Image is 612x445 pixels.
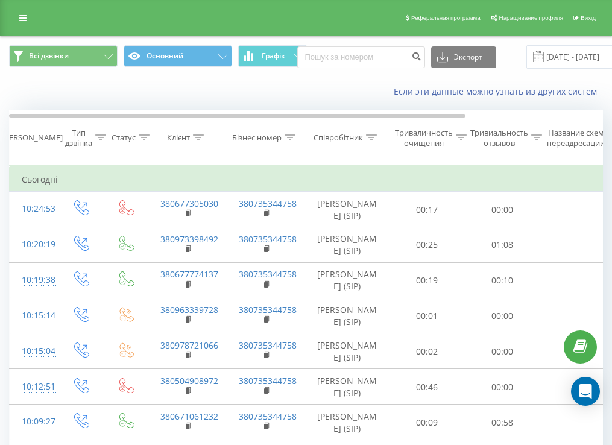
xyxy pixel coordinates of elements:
[416,274,438,286] font: 00:19
[317,268,377,292] font: [PERSON_NAME] (SIP)
[491,310,513,321] font: 00:00
[9,45,118,67] button: Всі дзвінки
[239,375,297,387] a: 380735344758
[262,51,285,61] font: Графік
[491,204,513,215] font: 00:00
[160,304,218,315] a: 380963339728
[160,198,218,209] a: 380677305030
[571,377,600,406] div: Open Intercom Messenger
[491,274,513,286] font: 00:10
[416,381,438,393] font: 00:46
[124,45,232,67] button: Основний
[160,339,218,351] a: 380978721066
[22,238,55,250] font: 10:20:19
[29,51,69,61] font: Всі дзвінки
[454,52,482,62] font: Экспорт
[416,204,438,215] font: 00:17
[317,304,377,327] font: [PERSON_NAME] (SIP)
[238,45,308,67] button: Графік
[491,417,513,428] font: 00:58
[147,51,183,61] font: Основний
[239,339,297,351] a: 380735344758
[160,411,218,422] a: 380671061232
[22,415,55,427] font: 10:09:27
[431,46,496,68] button: Экспорт
[317,339,377,363] font: [PERSON_NAME] (SIP)
[160,233,218,245] a: 380973398492
[547,127,605,148] font: Название схем переадресации
[317,375,377,399] font: [PERSON_NAME] (SIP)
[239,411,297,422] a: 380735344758
[239,304,297,315] a: 380735344758
[416,417,438,428] font: 00:09
[22,380,55,392] font: 10:12:51
[160,268,218,280] a: 380677774137
[491,239,513,251] font: 01:08
[22,345,55,356] font: 10:15:04
[160,375,218,387] a: 380504908972
[112,132,136,143] font: Статус
[22,174,58,185] font: Сьогодні
[317,411,377,434] font: [PERSON_NAME] (SIP)
[65,127,92,148] font: Тип дзвінка
[317,233,377,257] font: [PERSON_NAME] (SIP)
[395,127,453,148] font: Триваличность очищения
[317,198,377,221] font: [PERSON_NAME] (SIP)
[239,268,297,280] a: 380735344758
[22,309,55,321] font: 10:15:14
[239,198,297,209] a: 380735344758
[491,346,513,357] font: 00:00
[232,132,282,143] font: Бізнес номер
[470,127,528,148] font: Тривиальность отзывов
[491,381,513,393] font: 00:00
[239,233,297,245] a: 380735344758
[22,274,55,285] font: 10:19:38
[297,46,425,68] input: Пошук за номером
[394,86,597,97] font: Если эти данные можно узнать из других систем
[416,310,438,321] font: 00:01
[314,132,363,143] font: Співробітник
[167,132,190,143] font: Клієнт
[2,132,63,143] font: [PERSON_NAME]
[581,14,596,21] font: Вихід
[394,86,603,97] a: Если эти данные можно узнать из других систем
[22,203,55,214] font: 10:24:53
[416,346,438,357] font: 00:02
[416,239,438,251] font: 00:25
[499,14,564,21] font: Наращивание профиля
[411,14,481,21] font: Реферальная программа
